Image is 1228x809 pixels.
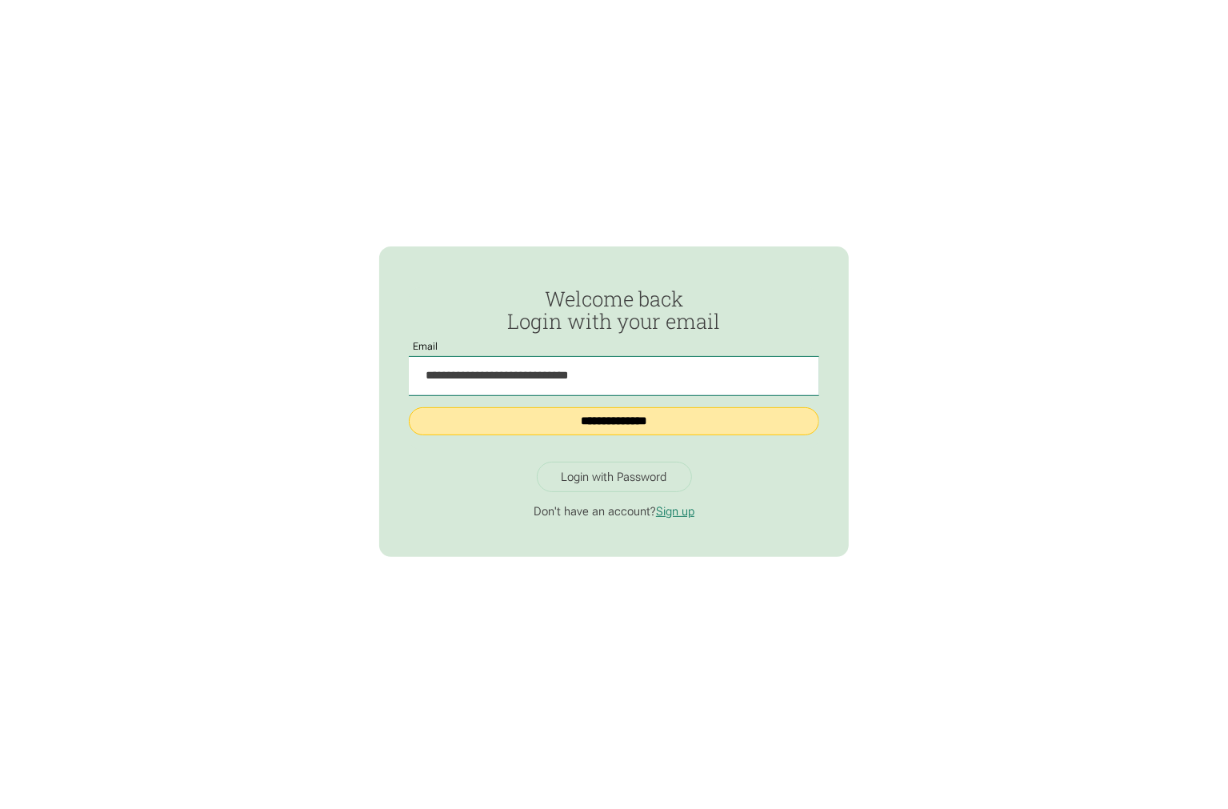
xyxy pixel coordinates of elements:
[409,287,820,333] h2: Welcome back Login with your email
[409,287,820,450] form: Passwordless Login
[409,342,443,353] label: Email
[656,504,694,519] a: Sign up
[562,470,667,484] div: Login with Password
[409,504,820,519] p: Don't have an account?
